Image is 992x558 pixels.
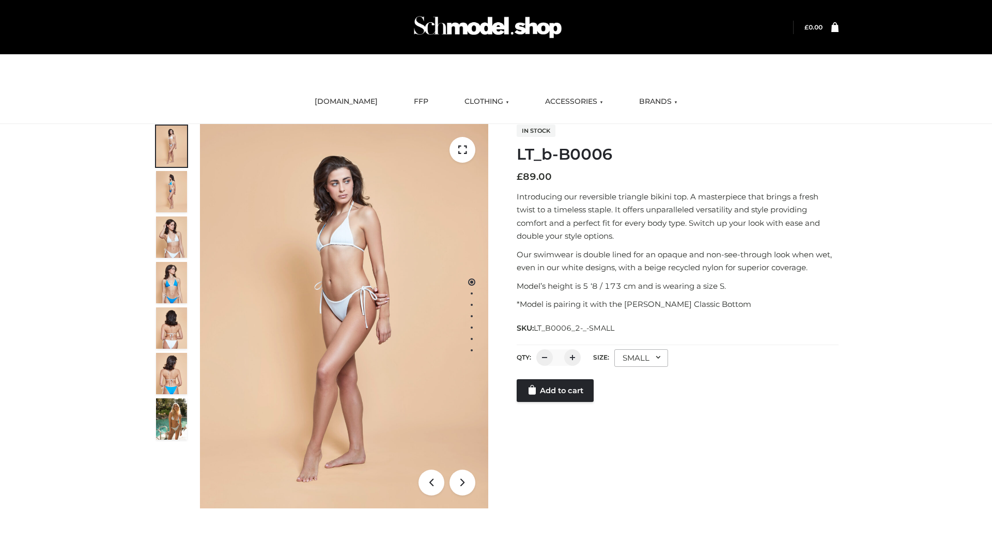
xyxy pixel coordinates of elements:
span: £ [517,171,523,182]
img: ArielClassicBikiniTop_CloudNine_AzureSky_OW114ECO_4-scaled.jpg [156,262,187,303]
a: £0.00 [804,23,823,31]
a: FFP [406,90,436,113]
img: ArielClassicBikiniTop_CloudNine_AzureSky_OW114ECO_2-scaled.jpg [156,171,187,212]
label: QTY: [517,353,531,361]
span: In stock [517,125,555,137]
img: Schmodel Admin 964 [410,7,565,48]
img: ArielClassicBikiniTop_CloudNine_AzureSky_OW114ECO_1-scaled.jpg [156,126,187,167]
h1: LT_b-B0006 [517,145,839,164]
img: ArielClassicBikiniTop_CloudNine_AzureSky_OW114ECO_8-scaled.jpg [156,353,187,394]
a: BRANDS [631,90,685,113]
img: Arieltop_CloudNine_AzureSky2.jpg [156,398,187,440]
bdi: 89.00 [517,171,552,182]
p: Introducing our reversible triangle bikini top. A masterpiece that brings a fresh twist to a time... [517,190,839,243]
img: ArielClassicBikiniTop_CloudNine_AzureSky_OW114ECO_1 [200,124,488,508]
span: £ [804,23,809,31]
p: Model’s height is 5 ‘8 / 173 cm and is wearing a size S. [517,280,839,293]
p: *Model is pairing it with the [PERSON_NAME] Classic Bottom [517,298,839,311]
bdi: 0.00 [804,23,823,31]
span: SKU: [517,322,615,334]
img: ArielClassicBikiniTop_CloudNine_AzureSky_OW114ECO_7-scaled.jpg [156,307,187,349]
a: Add to cart [517,379,594,402]
span: LT_B0006_2-_-SMALL [534,323,614,333]
p: Our swimwear is double lined for an opaque and non-see-through look when wet, even in our white d... [517,248,839,274]
a: [DOMAIN_NAME] [307,90,385,113]
label: Size: [593,353,609,361]
div: SMALL [614,349,668,367]
img: ArielClassicBikiniTop_CloudNine_AzureSky_OW114ECO_3-scaled.jpg [156,216,187,258]
a: ACCESSORIES [537,90,611,113]
a: CLOTHING [457,90,517,113]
